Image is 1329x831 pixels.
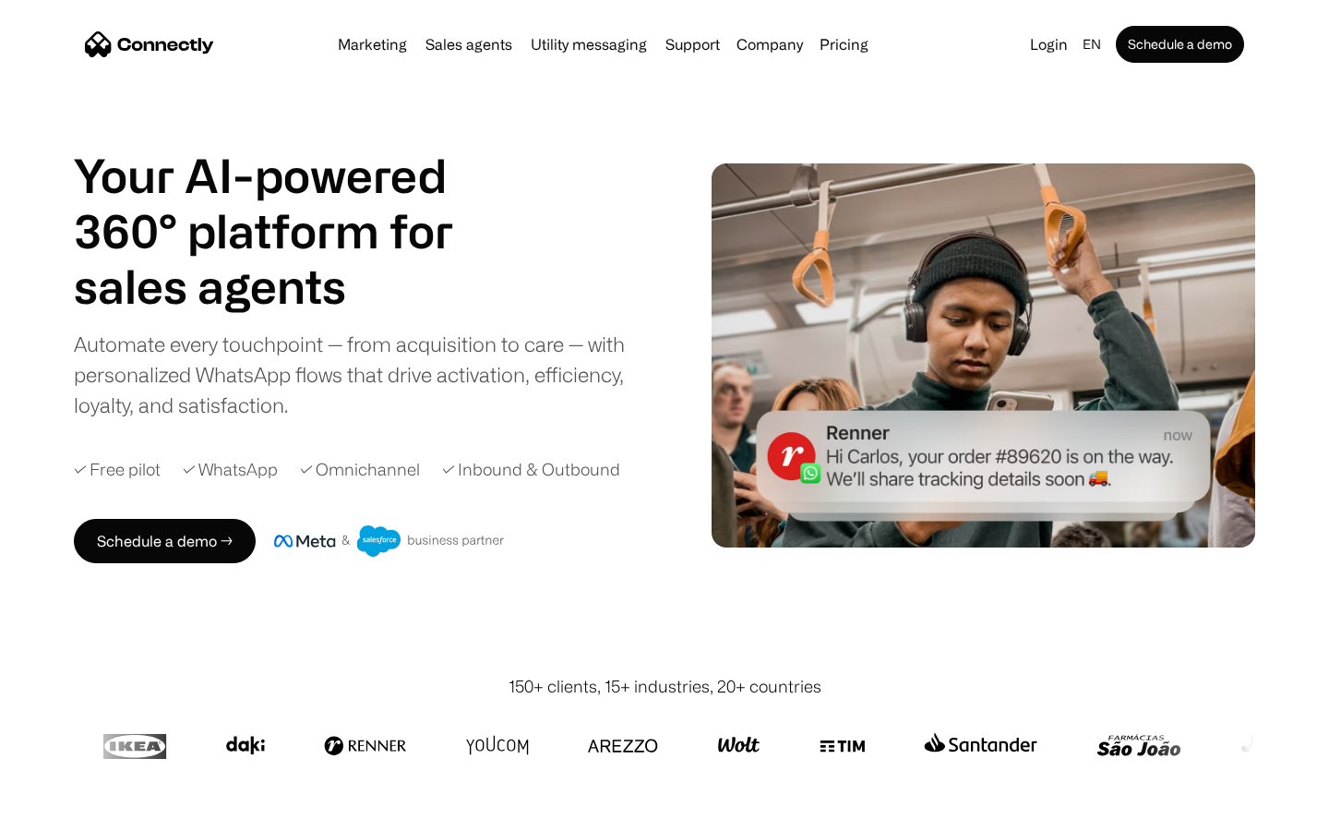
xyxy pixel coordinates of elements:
[1083,31,1101,57] div: en
[442,457,620,482] div: ✓ Inbound & Outbound
[1116,26,1244,63] a: Schedule a demo
[74,519,256,563] a: Schedule a demo →
[736,31,803,57] div: Company
[74,259,498,314] h1: sales agents
[509,674,821,699] div: 150+ clients, 15+ industries, 20+ countries
[330,37,414,52] a: Marketing
[523,37,654,52] a: Utility messaging
[274,525,505,557] img: Meta and Salesforce business partner badge.
[74,329,655,420] div: Automate every touchpoint — from acquisition to care — with personalized WhatsApp flows that driv...
[18,797,111,825] aside: Language selected: English
[300,457,420,482] div: ✓ Omnichannel
[74,457,161,482] div: ✓ Free pilot
[183,457,278,482] div: ✓ WhatsApp
[812,37,876,52] a: Pricing
[418,37,520,52] a: Sales agents
[658,37,727,52] a: Support
[74,148,498,259] h1: Your AI-powered 360° platform for
[1023,31,1075,57] a: Login
[37,799,111,825] ul: Language list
